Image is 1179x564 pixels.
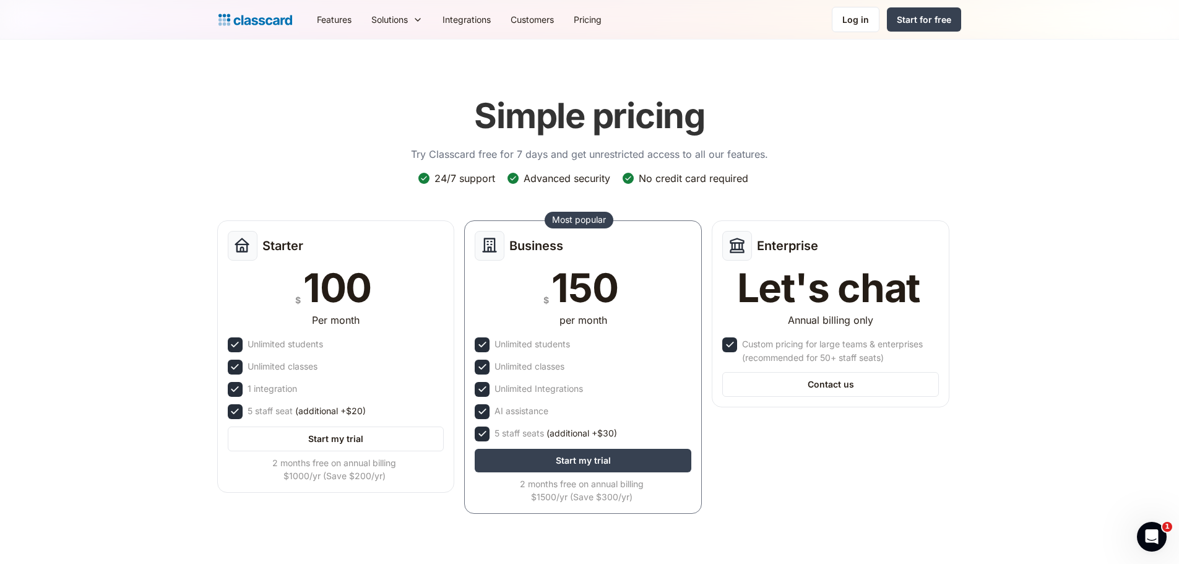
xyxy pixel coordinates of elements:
[475,449,691,472] a: Start my trial
[494,382,583,396] div: Unlimited Integrations
[737,268,920,308] div: Let's chat
[248,382,297,396] div: 1 integration
[474,95,705,137] h1: Simple pricing
[312,313,360,328] div: Per month
[248,337,323,351] div: Unlimited students
[757,238,818,253] h2: Enterprise
[494,337,570,351] div: Unlimited students
[494,404,548,418] div: AI assistance
[551,268,618,308] div: 150
[788,313,873,328] div: Annual billing only
[494,427,617,440] div: 5 staff seats
[501,6,564,33] a: Customers
[475,477,689,503] div: 2 months free on annual billing $1500/yr (Save $300/yr)
[218,11,292,28] a: home
[546,427,617,440] span: (additional +$30)
[303,268,371,308] div: 100
[228,456,442,482] div: 2 months free on annual billing $1000/yr (Save $200/yr)
[524,171,610,185] div: Advanced security
[434,171,495,185] div: 24/7 support
[722,372,939,397] a: Contact us
[887,7,961,32] a: Start for free
[742,337,936,365] div: Custom pricing for large teams & enterprises (recommended for 50+ staff seats)
[1137,522,1167,552] iframe: Intercom live chat
[228,427,444,451] a: Start my trial
[371,13,408,26] div: Solutions
[295,292,301,308] div: $
[295,404,366,418] span: (additional +$20)
[411,147,768,162] p: Try Classcard free for 7 days and get unrestricted access to all our features.
[262,238,303,253] h2: Starter
[897,13,951,26] div: Start for free
[307,6,361,33] a: Features
[1162,522,1172,532] span: 1
[842,13,869,26] div: Log in
[832,7,879,32] a: Log in
[552,214,606,226] div: Most popular
[433,6,501,33] a: Integrations
[361,6,433,33] div: Solutions
[639,171,748,185] div: No credit card required
[248,360,317,373] div: Unlimited classes
[248,404,366,418] div: 5 staff seat
[559,313,607,328] div: per month
[494,360,564,373] div: Unlimited classes
[543,292,549,308] div: $
[509,238,563,253] h2: Business
[564,6,611,33] a: Pricing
